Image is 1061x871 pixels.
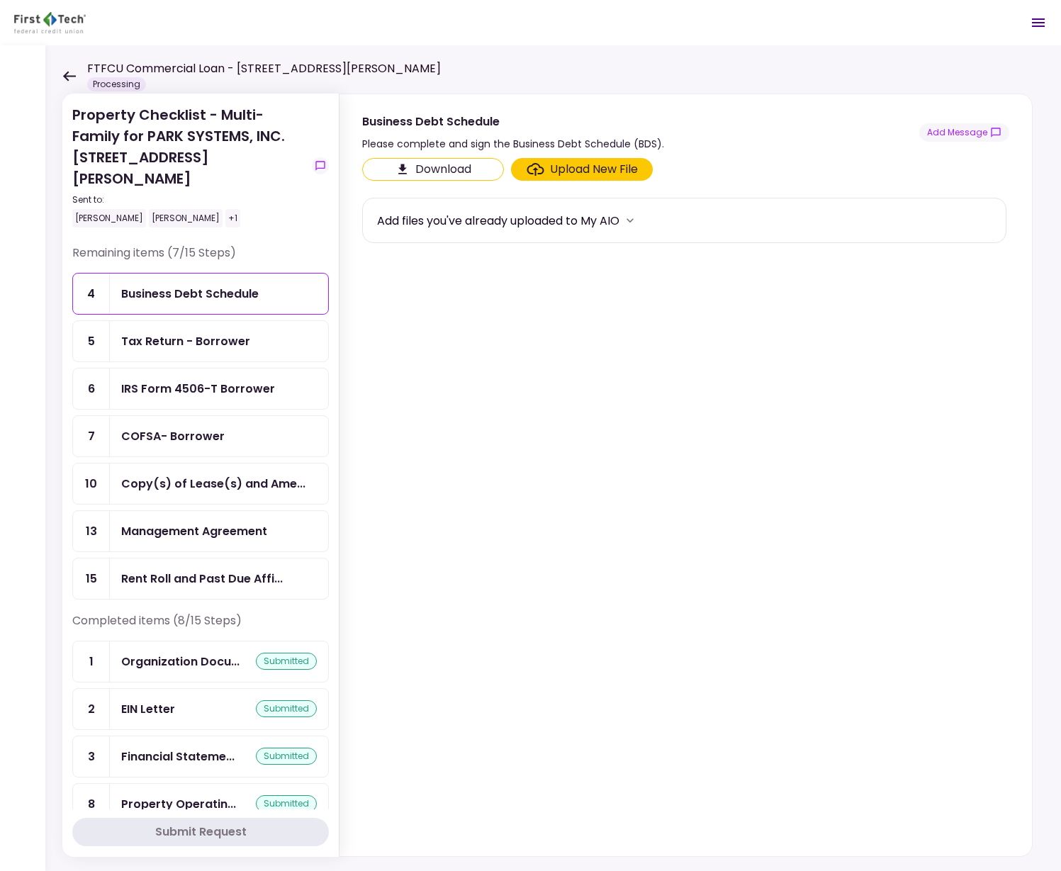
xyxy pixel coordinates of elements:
[256,700,317,717] div: submitted
[121,475,305,493] div: Copy(s) of Lease(s) and Amendment(s)
[225,209,240,227] div: +1
[312,157,329,174] button: show-messages
[73,416,110,456] div: 7
[73,689,110,729] div: 2
[72,273,329,315] a: 4Business Debt Schedule
[1021,6,1055,40] button: Open menu
[87,77,146,91] div: Processing
[256,795,317,812] div: submitted
[362,113,664,130] div: Business Debt Schedule
[72,415,329,457] a: 7COFSA- Borrower
[121,285,259,303] div: Business Debt Schedule
[73,511,110,551] div: 13
[155,824,247,841] div: Submit Request
[72,463,329,505] a: 10Copy(s) of Lease(s) and Amendment(s)
[73,558,110,599] div: 15
[362,135,664,152] div: Please complete and sign the Business Debt Schedule (BDS).
[121,748,235,765] div: Financial Statement - Borrower
[72,104,306,227] div: Property Checklist - Multi-Family for PARK SYSTEMS, INC. [STREET_ADDRESS][PERSON_NAME]
[256,748,317,765] div: submitted
[72,558,329,600] a: 15Rent Roll and Past Due Affidavit
[73,736,110,777] div: 3
[72,368,329,410] a: 6IRS Form 4506-T Borrower
[72,193,306,206] div: Sent to:
[121,700,175,718] div: EIN Letter
[14,12,86,33] img: Partner icon
[149,209,223,227] div: [PERSON_NAME]
[73,321,110,361] div: 5
[377,212,619,230] div: Add files you've already uploaded to My AIO
[72,641,329,682] a: 1Organization Documents for Borrowing Entitysubmitted
[121,522,267,540] div: Management Agreement
[72,209,146,227] div: [PERSON_NAME]
[121,653,240,670] div: Organization Documents for Borrowing Entity
[919,123,1009,142] button: show-messages
[87,60,441,77] h1: FTFCU Commercial Loan - [STREET_ADDRESS][PERSON_NAME]
[121,380,275,398] div: IRS Form 4506-T Borrower
[121,427,225,445] div: COFSA- Borrower
[72,783,329,825] a: 8Property Operating Statementssubmitted
[121,570,283,588] div: Rent Roll and Past Due Affidavit
[72,510,329,552] a: 13Management Agreement
[121,332,250,350] div: Tax Return - Borrower
[339,94,1033,857] div: Business Debt SchedulePlease complete and sign the Business Debt Schedule (BDS).show-messagesClic...
[619,210,641,231] button: more
[362,158,504,181] button: Click here to download the document
[256,653,317,670] div: submitted
[73,274,110,314] div: 4
[72,736,329,777] a: 3Financial Statement - Borrowersubmitted
[73,369,110,409] div: 6
[73,784,110,824] div: 8
[72,612,329,641] div: Completed items (8/15 Steps)
[121,795,236,813] div: Property Operating Statements
[72,818,329,846] button: Submit Request
[72,245,329,273] div: Remaining items (7/15 Steps)
[550,161,638,178] div: Upload New File
[73,463,110,504] div: 10
[72,688,329,730] a: 2EIN Lettersubmitted
[73,641,110,682] div: 1
[72,320,329,362] a: 5Tax Return - Borrower
[511,158,653,181] span: Click here to upload the required document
